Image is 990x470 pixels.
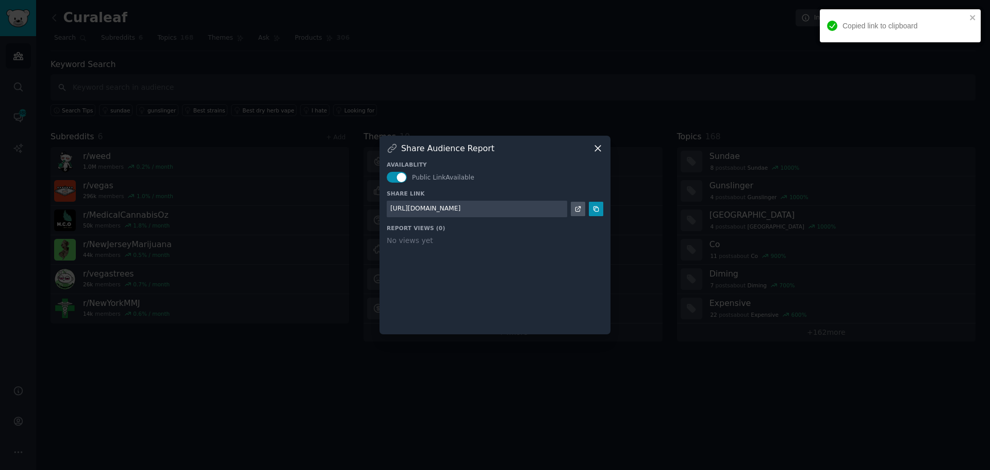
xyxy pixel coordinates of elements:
[401,143,494,154] h3: Share Audience Report
[412,174,474,181] span: Public Link Available
[390,204,460,214] div: [URL][DOMAIN_NAME]
[843,21,966,31] div: Copied link to clipboard
[387,235,603,246] div: No views yet
[387,190,603,197] h3: Share Link
[969,13,977,22] button: close
[387,224,603,232] h3: Report Views ( 0 )
[387,161,603,168] h3: Availablity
